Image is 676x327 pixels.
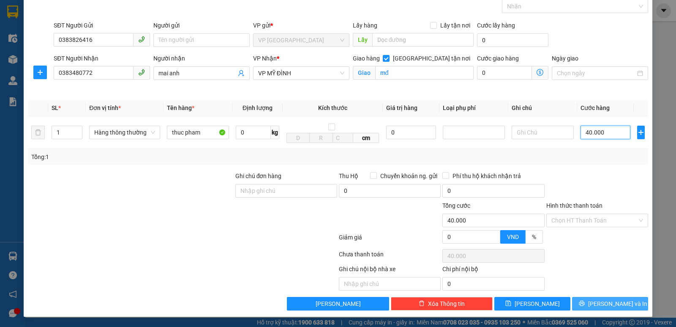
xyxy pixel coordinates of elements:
[309,133,333,143] input: R
[537,69,543,76] span: dollar-circle
[477,33,548,47] input: Cước lấy hàng
[581,104,610,111] span: Cước hàng
[54,21,150,30] div: SĐT Người Gửi
[338,233,442,247] div: Giảm giá
[386,104,417,111] span: Giá trị hàng
[34,69,46,76] span: plus
[287,297,389,311] button: [PERSON_NAME]
[449,171,524,181] span: Phí thu hộ khách nhận trả
[557,69,635,78] input: Ngày giao
[33,66,47,79] button: plus
[167,126,229,139] input: VD: Bàn, Ghế
[153,21,250,30] div: Người gửi
[375,66,474,80] input: Giao tận nơi
[588,299,647,308] span: [PERSON_NAME] và In
[258,67,344,80] span: VP MỸ ĐÌNH
[316,299,361,308] span: [PERSON_NAME]
[546,202,602,209] label: Hình thức thanh toán
[353,66,375,80] span: Giao
[419,300,425,307] span: delete
[508,100,577,116] th: Ghi chú
[338,250,442,264] div: Chưa thanh toán
[353,22,377,29] span: Lấy hàng
[477,66,532,80] input: Cước giao hàng
[437,21,474,30] span: Lấy tận nơi
[339,264,441,277] div: Ghi chú nội bộ nhà xe
[333,133,354,143] input: C
[238,70,245,77] span: user-add
[243,104,273,111] span: Định lượng
[153,54,250,63] div: Người nhận
[271,126,279,139] span: kg
[512,126,574,139] input: Ghi Chú
[253,55,277,62] span: VP Nhận
[235,184,337,198] input: Ghi chú đơn hàng
[318,104,347,111] span: Kích thước
[339,277,441,291] input: Nhập ghi chú
[94,126,155,139] span: Hàng thông thường
[167,104,194,111] span: Tên hàng
[386,126,436,139] input: 0
[477,22,515,29] label: Cước lấy hàng
[439,100,508,116] th: Loại phụ phí
[372,33,474,47] input: Dọc đường
[31,126,45,139] button: delete
[52,104,58,111] span: SL
[353,133,379,143] span: cm
[515,299,560,308] span: [PERSON_NAME]
[477,55,519,62] label: Cước giao hàng
[579,300,585,307] span: printer
[138,69,145,76] span: phone
[638,129,644,136] span: plus
[442,264,544,277] div: Chi phí nội bộ
[353,55,380,62] span: Giao hàng
[353,33,372,47] span: Lấy
[253,21,349,30] div: VP gửi
[4,42,20,84] img: logo
[442,202,470,209] span: Tổng cước
[391,297,493,311] button: deleteXóa Thông tin
[339,173,358,179] span: Thu Hộ
[532,234,536,240] span: %
[572,297,648,311] button: printer[PERSON_NAME] và In
[637,126,645,139] button: plus
[390,54,474,63] span: [GEOGRAPHIC_DATA] tận nơi
[25,7,85,34] strong: CHUYỂN PHÁT NHANH AN PHÚ QUÝ
[31,152,262,162] div: Tổng: 1
[286,133,310,143] input: D
[505,300,511,307] span: save
[235,173,282,179] label: Ghi chú đơn hàng
[89,104,121,111] span: Đơn vị tính
[428,299,465,308] span: Xóa Thông tin
[507,234,519,240] span: VND
[377,171,441,181] span: Chuyển khoản ng. gửi
[258,34,344,47] span: VP Cầu Yên Xuân
[22,36,86,65] span: [GEOGRAPHIC_DATA], [GEOGRAPHIC_DATA] ↔ [GEOGRAPHIC_DATA]
[54,54,150,63] div: SĐT Người Nhận
[552,55,578,62] label: Ngày giao
[138,36,145,43] span: phone
[494,297,570,311] button: save[PERSON_NAME]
